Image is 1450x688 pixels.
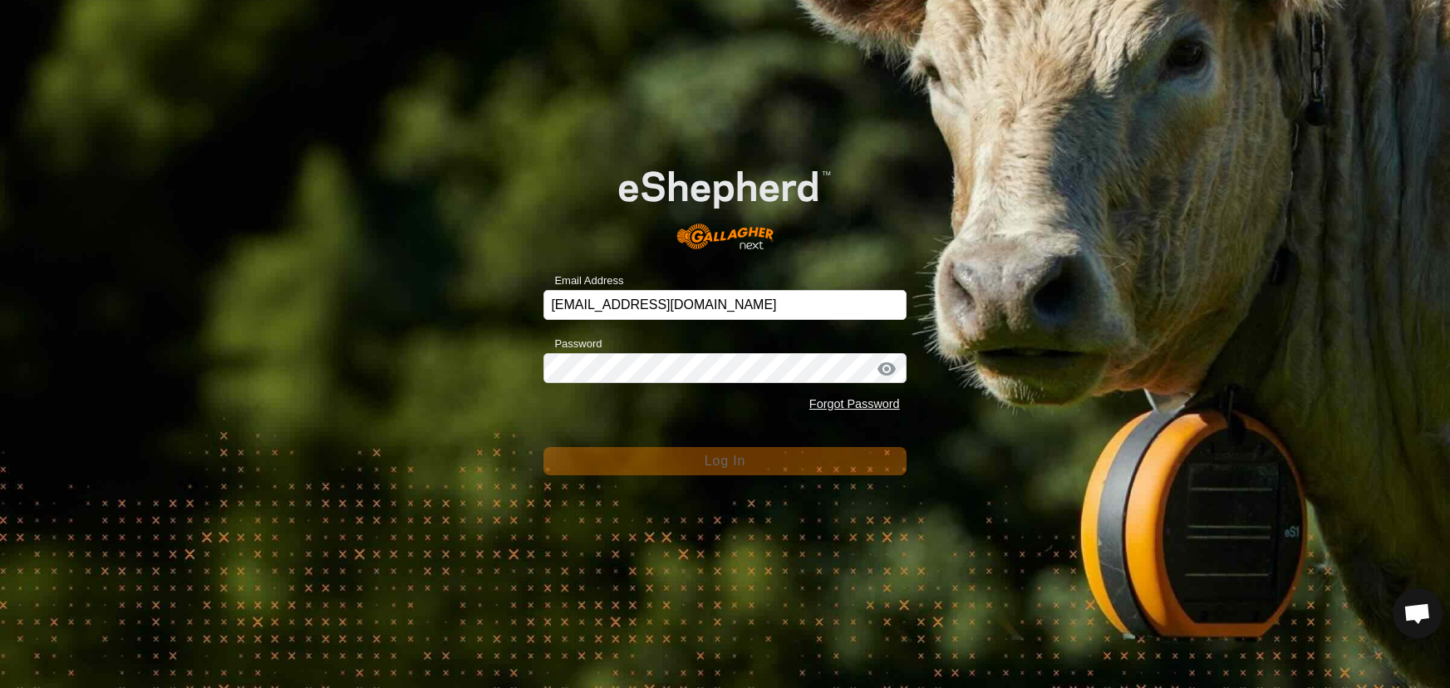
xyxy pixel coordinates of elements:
span: Log In [705,454,745,468]
label: Email Address [543,273,623,289]
a: Forgot Password [809,397,900,410]
button: Log In [543,447,906,475]
img: E-shepherd Logo [580,140,870,264]
div: Open chat [1393,588,1443,638]
label: Password [543,336,602,352]
input: Email Address [543,290,906,320]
